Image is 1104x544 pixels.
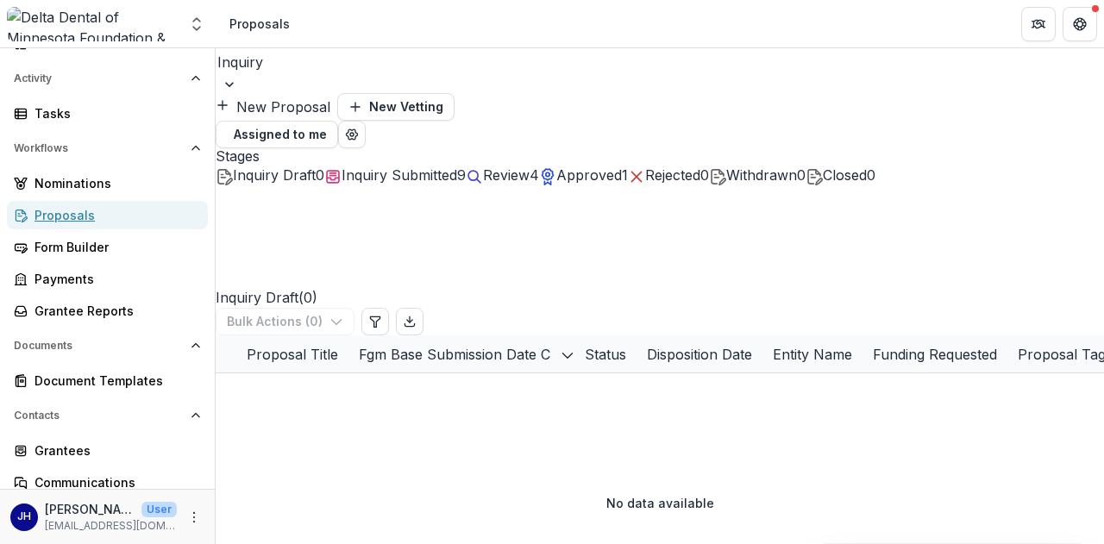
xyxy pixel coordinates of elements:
a: Proposals [7,201,208,229]
svg: sorted descending [561,348,574,362]
span: Inquiry Submitted [342,166,457,184]
div: Disposition Date [637,335,762,372]
span: Approved [556,166,622,184]
button: Bulk Actions (0) [216,308,354,335]
button: Withdrawn0 [709,165,806,185]
span: Withdrawn [726,166,797,184]
div: Proposal Title [236,344,348,365]
span: Contacts [14,410,184,422]
button: Inquiry Submitted9 [324,165,466,185]
button: Inquiry Draft0 [216,165,324,185]
span: 0 [867,166,875,184]
span: 4 [530,166,539,184]
p: [EMAIL_ADDRESS][DOMAIN_NAME] [45,518,177,534]
span: Closed [823,166,867,184]
div: Status [574,335,637,372]
img: Delta Dental of Minnesota Foundation & Community Giving logo [7,7,178,41]
div: Funding Requested [862,344,1007,365]
span: Rejected [645,166,700,184]
nav: breadcrumb [223,11,297,36]
h2: Inquiry Draft ( 0 ) [216,185,317,308]
div: Funding Requested [862,335,1007,372]
a: Tasks [7,99,208,128]
p: User [141,502,177,517]
div: Payments [34,270,194,288]
div: Grantee Reports [34,302,194,320]
button: Open entity switcher [185,7,209,41]
span: Review [483,166,530,184]
button: Open Activity [7,65,208,92]
span: 0 [700,166,709,184]
button: More [184,507,204,528]
button: New Proposal [216,97,330,117]
button: Open Workflows [7,134,208,162]
div: Disposition Date [637,344,762,365]
span: Inquiry Draft [233,166,316,184]
button: New Vetting [337,93,455,121]
a: Grantees [7,436,208,465]
button: Export table data [396,308,423,335]
button: Review4 [466,165,539,185]
div: Entity Name [762,335,862,372]
div: Entity Name [762,344,862,365]
button: Get Help [1063,7,1097,41]
div: Proposals [34,206,194,224]
a: Payments [7,265,208,293]
button: Rejected0 [628,165,709,185]
a: Form Builder [7,233,208,261]
div: Document Templates [34,372,194,390]
button: Edit table settings [361,308,389,335]
a: Grantee Reports [7,297,208,325]
span: 9 [457,166,466,184]
div: Form Builder [34,238,194,256]
span: 0 [316,166,324,184]
span: Activity [14,72,184,84]
div: Status [574,344,637,365]
div: Proposal Title [236,335,348,372]
a: Document Templates [7,366,208,395]
div: Tasks [34,104,194,122]
div: Nominations [34,174,194,192]
div: Fgm Base Submission Date C [348,335,574,372]
div: Communications [34,473,194,491]
span: Stages [216,148,1104,165]
button: Partners [1021,7,1056,41]
a: Communications [7,468,208,497]
div: John Howe [17,511,31,522]
p: [PERSON_NAME] [45,500,135,518]
div: Proposals [229,15,290,33]
button: Open Contacts [7,402,208,429]
div: Grantees [34,441,194,460]
a: Nominations [7,169,208,197]
button: Assigned to me [216,121,338,148]
span: 0 [797,166,806,184]
button: Open table manager [338,121,366,148]
span: Documents [14,340,184,352]
p: No data available [606,494,714,512]
span: 1 [622,166,628,184]
div: Fgm Base Submission Date C [348,344,561,365]
button: Approved1 [539,165,628,185]
span: Workflows [14,142,184,154]
button: Closed0 [806,165,875,185]
button: Open Documents [7,332,208,360]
